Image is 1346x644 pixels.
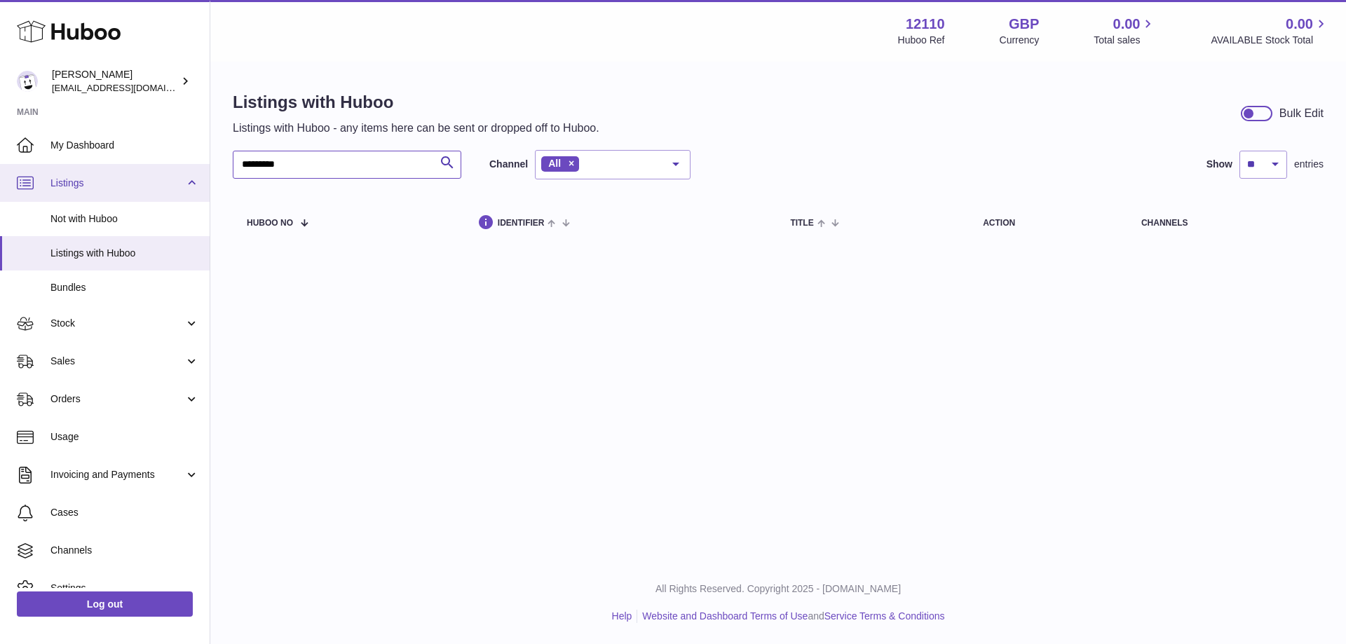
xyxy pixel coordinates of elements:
[898,34,945,47] div: Huboo Ref
[50,139,199,152] span: My Dashboard
[50,392,184,406] span: Orders
[50,317,184,330] span: Stock
[50,582,199,595] span: Settings
[1294,158,1324,171] span: entries
[824,610,945,622] a: Service Terms & Conditions
[548,158,561,169] span: All
[50,177,184,190] span: Listings
[637,610,944,623] li: and
[50,247,199,260] span: Listings with Huboo
[50,355,184,368] span: Sales
[17,591,193,617] a: Log out
[50,506,199,519] span: Cases
[1141,219,1310,228] div: channels
[50,430,199,444] span: Usage
[489,158,528,171] label: Channel
[790,219,813,228] span: title
[50,544,199,557] span: Channels
[642,610,808,622] a: Website and Dashboard Terms of Use
[1206,158,1232,171] label: Show
[52,82,206,93] span: [EMAIL_ADDRESS][DOMAIN_NAME]
[247,219,293,228] span: Huboo no
[1009,15,1039,34] strong: GBP
[1094,34,1156,47] span: Total sales
[17,71,38,92] img: internalAdmin-12110@internal.huboo.com
[1286,15,1313,34] span: 0.00
[1113,15,1141,34] span: 0.00
[50,281,199,294] span: Bundles
[983,219,1113,228] div: action
[50,212,199,226] span: Not with Huboo
[1211,34,1329,47] span: AVAILABLE Stock Total
[1000,34,1040,47] div: Currency
[1279,106,1324,121] div: Bulk Edit
[52,68,178,95] div: [PERSON_NAME]
[612,610,632,622] a: Help
[498,219,545,228] span: identifier
[222,582,1335,596] p: All Rights Reserved. Copyright 2025 - [DOMAIN_NAME]
[1094,15,1156,47] a: 0.00 Total sales
[906,15,945,34] strong: 12110
[1211,15,1329,47] a: 0.00 AVAILABLE Stock Total
[50,468,184,481] span: Invoicing and Payments
[233,121,599,136] p: Listings with Huboo - any items here can be sent or dropped off to Huboo.
[233,91,599,114] h1: Listings with Huboo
